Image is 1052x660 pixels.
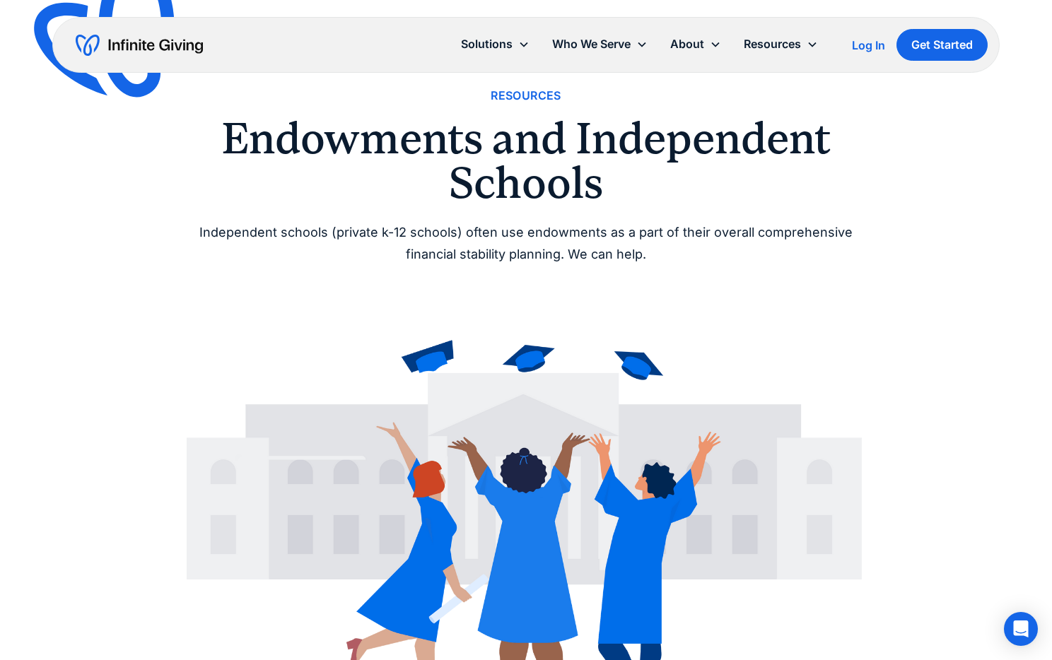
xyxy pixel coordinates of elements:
[732,29,829,59] div: Resources
[187,222,865,265] div: Independent schools (private k-12 schools) often use endowments as a part of their overall compre...
[552,35,631,54] div: Who We Serve
[659,29,732,59] div: About
[744,35,801,54] div: Resources
[491,86,561,105] a: Resources
[670,35,704,54] div: About
[896,29,988,61] a: Get Started
[461,35,513,54] div: Solutions
[76,34,203,57] a: home
[1004,612,1038,646] div: Open Intercom Messenger
[187,117,865,205] h1: Endowments and Independent Schools
[852,37,885,54] a: Log In
[541,29,659,59] div: Who We Serve
[450,29,541,59] div: Solutions
[852,40,885,51] div: Log In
